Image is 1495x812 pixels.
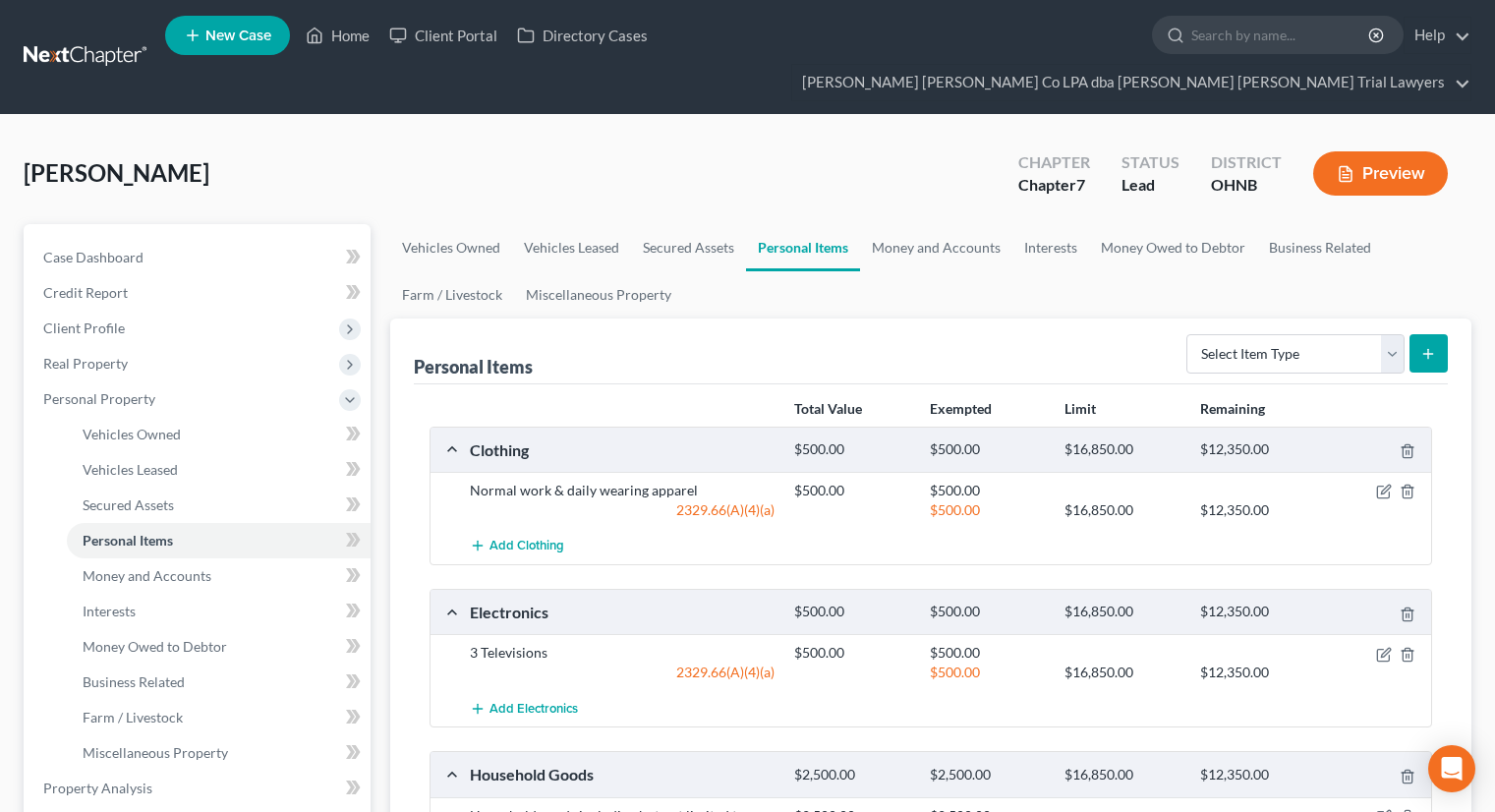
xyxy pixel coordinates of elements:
span: Interests [83,603,136,619]
a: Directory Cases [507,18,658,53]
a: Vehicles Leased [512,224,631,271]
span: Add Clothing [489,539,564,554]
div: 3 Televisions [460,643,784,663]
div: Clothing [460,439,784,460]
span: Vehicles Leased [83,461,178,478]
span: Personal Items [83,532,173,549]
div: $500.00 [920,663,1055,682]
a: Personal Items [746,224,860,271]
div: $500.00 [920,603,1055,621]
a: Vehicles Owned [390,224,512,271]
div: $2,500.00 [784,766,919,784]
span: 7 [1076,175,1085,194]
a: Farm / Livestock [67,700,371,735]
div: $12,350.00 [1190,440,1325,459]
a: Client Portal [379,18,507,53]
a: Money Owed to Debtor [67,629,371,665]
div: Status [1121,151,1179,174]
span: Personal Property [43,390,155,407]
div: $500.00 [920,643,1055,663]
a: Business Related [1257,224,1383,271]
span: Vehicles Owned [83,426,181,442]
strong: Remaining [1200,400,1265,417]
div: Personal Items [414,355,533,378]
span: Miscellaneous Property [83,744,228,761]
div: $12,350.00 [1190,766,1325,784]
div: Lead [1121,174,1179,197]
div: $16,850.00 [1055,766,1189,784]
div: $500.00 [920,440,1055,459]
span: Credit Report [43,284,128,301]
a: Help [1405,18,1470,53]
strong: Total Value [794,400,862,417]
a: Vehicles Owned [67,417,371,452]
strong: Limit [1064,400,1096,417]
div: $500.00 [920,481,1055,500]
div: 2329.66(A)(4)(a) [460,663,784,682]
span: Secured Assets [83,496,174,513]
div: District [1211,151,1282,174]
input: Search by name... [1191,17,1371,53]
div: $500.00 [920,500,1055,520]
div: $500.00 [784,643,919,663]
span: Property Analysis [43,780,152,796]
div: $500.00 [784,603,919,621]
button: Preview [1313,151,1448,196]
div: Open Intercom Messenger [1428,745,1475,792]
div: $16,850.00 [1055,663,1189,682]
div: $12,350.00 [1190,663,1325,682]
div: $12,350.00 [1190,603,1325,621]
span: Business Related [83,673,185,690]
span: Client Profile [43,319,125,336]
div: Household Goods [460,764,784,784]
div: $16,850.00 [1055,440,1189,459]
a: Money and Accounts [860,224,1012,271]
a: Secured Assets [631,224,746,271]
a: Case Dashboard [28,240,371,275]
div: $500.00 [784,440,919,459]
span: Money Owed to Debtor [83,638,227,655]
button: Add Clothing [470,528,564,564]
div: $16,850.00 [1055,603,1189,621]
span: Real Property [43,355,128,372]
span: [PERSON_NAME] [24,158,209,187]
div: Chapter [1018,151,1090,174]
a: Property Analysis [28,771,371,806]
div: $12,350.00 [1190,500,1325,520]
a: Interests [67,594,371,629]
div: $500.00 [784,481,919,500]
div: $2,500.00 [920,766,1055,784]
span: Add Electronics [489,701,578,717]
div: Chapter [1018,174,1090,197]
div: OHNB [1211,174,1282,197]
span: Money and Accounts [83,567,211,584]
span: Case Dashboard [43,249,144,265]
a: Business Related [67,665,371,700]
a: Personal Items [67,523,371,558]
a: Farm / Livestock [390,271,514,319]
a: [PERSON_NAME] [PERSON_NAME] Co LPA dba [PERSON_NAME] [PERSON_NAME] Trial Lawyers [792,65,1470,100]
div: Electronics [460,602,784,622]
button: Add Electronics [470,690,578,726]
a: Home [296,18,379,53]
a: Vehicles Leased [67,452,371,488]
a: Miscellaneous Property [514,271,683,319]
a: Money and Accounts [67,558,371,594]
a: Secured Assets [67,488,371,523]
div: $16,850.00 [1055,500,1189,520]
span: New Case [205,29,271,43]
a: Miscellaneous Property [67,735,371,771]
strong: Exempted [930,400,992,417]
div: 2329.66(A)(4)(a) [460,500,784,520]
a: Money Owed to Debtor [1089,224,1257,271]
div: Normal work & daily wearing apparel [460,481,784,500]
span: Farm / Livestock [83,709,183,725]
a: Credit Report [28,275,371,311]
a: Interests [1012,224,1089,271]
